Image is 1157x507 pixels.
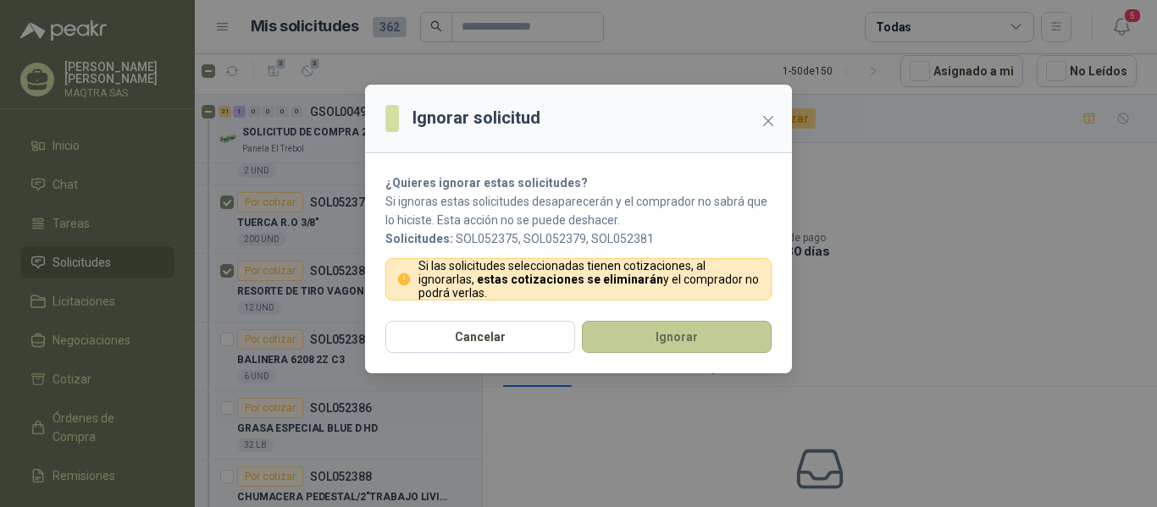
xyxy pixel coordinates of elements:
[755,107,782,135] button: Close
[385,321,575,353] button: Cancelar
[477,273,663,286] strong: estas cotizaciones se eliminarán
[385,192,772,229] p: Si ignoras estas solicitudes desaparecerán y el comprador no sabrá que lo hiciste. Esta acción no...
[385,176,588,190] strong: ¿Quieres ignorar estas solicitudes?
[385,229,772,248] p: SOL052375, SOL052379, SOL052381
[385,232,453,245] b: Solicitudes:
[412,105,540,131] h3: Ignorar solicitud
[418,259,761,300] p: Si las solicitudes seleccionadas tienen cotizaciones, al ignorarlas, y el comprador no podrá verlas.
[761,114,775,128] span: close
[582,321,772,353] button: Ignorar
